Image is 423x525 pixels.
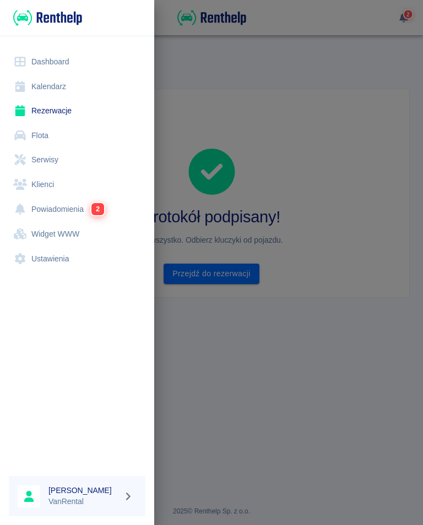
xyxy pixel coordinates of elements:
[9,74,145,99] a: Kalendarz
[9,99,145,123] a: Rezerwacje
[48,485,119,496] h6: [PERSON_NAME]
[9,123,145,148] a: Flota
[91,203,104,215] span: 2
[9,222,145,247] a: Widget WWW
[9,247,145,271] a: Ustawienia
[9,9,82,27] a: Renthelp logo
[48,496,119,507] p: VanRental
[9,50,145,74] a: Dashboard
[9,147,145,172] a: Serwisy
[13,9,82,27] img: Renthelp logo
[9,196,145,222] a: Powiadomienia2
[9,172,145,197] a: Klienci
